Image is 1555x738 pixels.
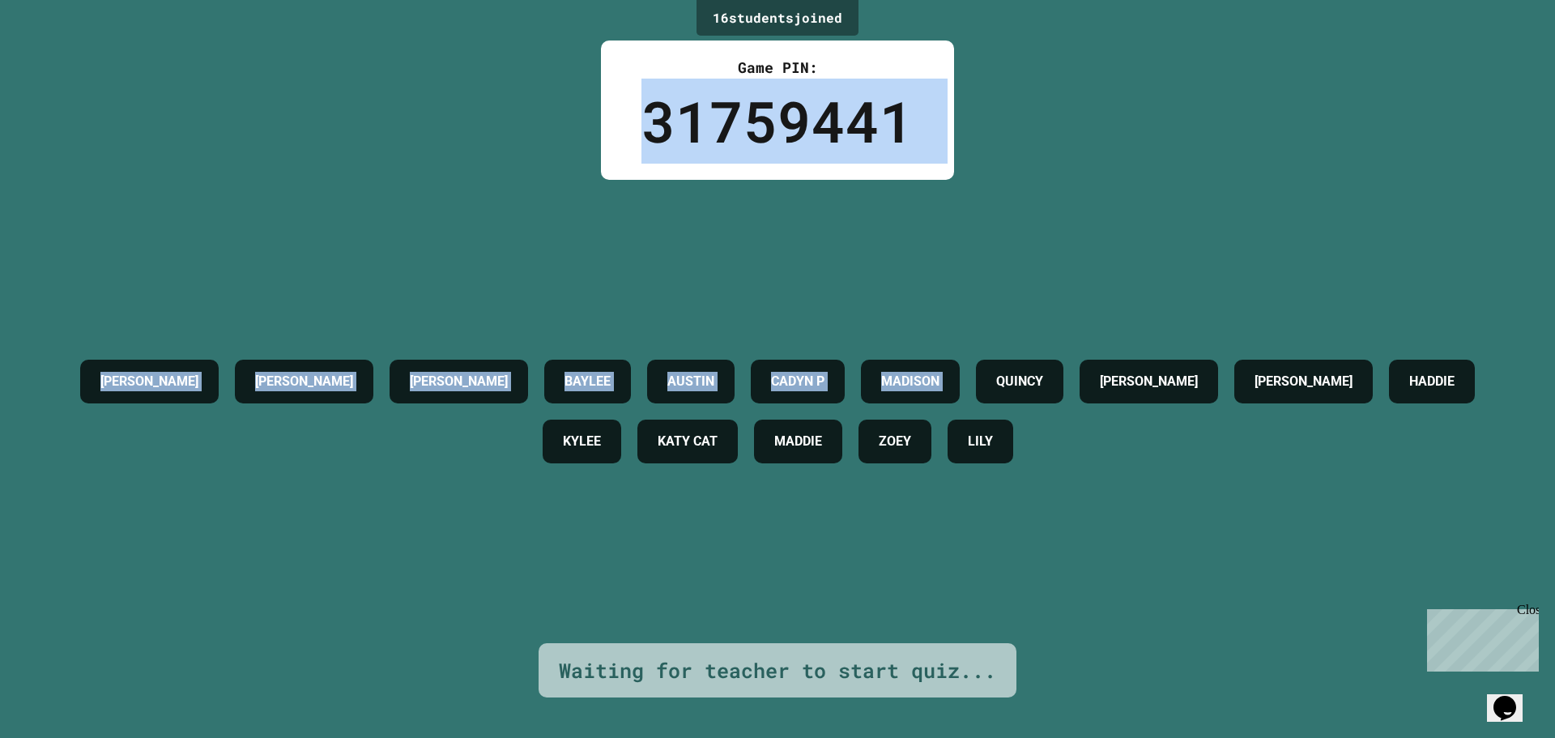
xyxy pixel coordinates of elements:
[968,432,993,451] h4: LILY
[774,432,822,451] h4: MADDIE
[1255,372,1353,391] h4: [PERSON_NAME]
[1487,673,1539,722] iframe: chat widget
[641,79,914,164] div: 31759441
[771,372,824,391] h4: CADYN P
[879,432,911,451] h4: ZOEY
[1100,372,1198,391] h4: [PERSON_NAME]
[641,57,914,79] div: Game PIN:
[255,372,353,391] h4: [PERSON_NAME]
[559,655,996,686] div: Waiting for teacher to start quiz...
[100,372,198,391] h4: [PERSON_NAME]
[564,372,611,391] h4: BAYLEE
[881,372,939,391] h4: MADISON
[1421,603,1539,672] iframe: chat widget
[6,6,112,103] div: Chat with us now!Close
[667,372,714,391] h4: AUSTIN
[1409,372,1455,391] h4: HADDIE
[658,432,718,451] h4: KATY CAT
[410,372,508,391] h4: [PERSON_NAME]
[563,432,601,451] h4: KYLEE
[996,372,1043,391] h4: QUINCY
